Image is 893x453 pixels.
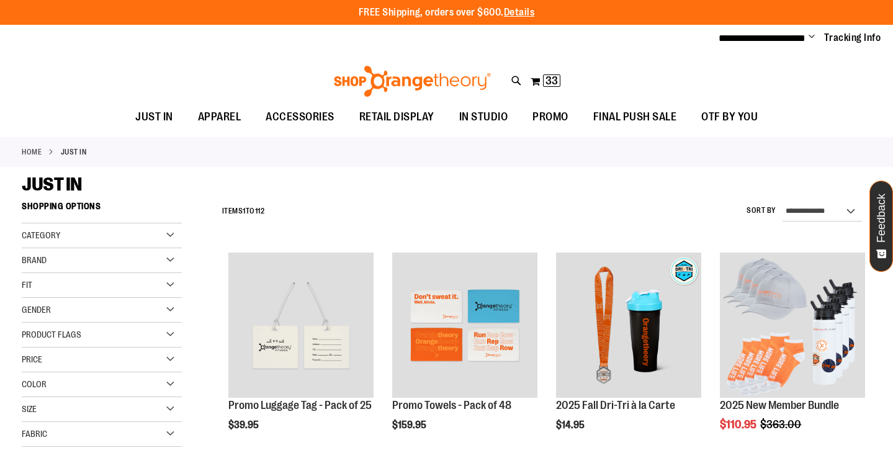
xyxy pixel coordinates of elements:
span: Brand [22,255,47,265]
a: 2025 New Member Bundle [720,399,839,411]
span: 33 [545,74,558,87]
span: ACCESSORIES [266,103,334,131]
a: 2025 New Member Bundle [720,253,865,400]
span: RETAIL DISPLAY [359,103,434,131]
span: Fit [22,280,32,290]
span: APPAREL [198,103,241,131]
span: Product Flags [22,330,81,339]
span: $110.95 [720,418,758,431]
h2: Items to [222,202,265,221]
a: FINAL PUSH SALE [581,103,689,132]
img: 2025 Fall Dri-Tri à la Carte [556,253,701,398]
span: Gender [22,305,51,315]
img: Shop Orangetheory [332,66,493,97]
strong: JUST IN [61,146,87,158]
img: Promo Luggage Tag - Pack of 25 [228,253,374,398]
button: Account menu [809,32,815,44]
a: Promo Towels - Pack of 48 [392,399,511,411]
span: $159.95 [392,419,428,431]
a: Promo Luggage Tag - Pack of 25 [228,253,374,400]
a: OTF BY YOU [689,103,770,132]
span: JUST IN [135,103,173,131]
span: $39.95 [228,419,261,431]
span: JUST IN [22,174,82,195]
span: Color [22,379,47,389]
span: Category [22,230,60,240]
span: Feedback [876,194,887,243]
a: 2025 Fall Dri-Tri à la Carte [556,253,701,400]
a: RETAIL DISPLAY [347,103,447,132]
span: FINAL PUSH SALE [593,103,677,131]
a: Home [22,146,42,158]
strong: Shopping Options [22,195,182,223]
p: FREE Shipping, orders over $600. [359,6,535,20]
span: Fabric [22,429,47,439]
a: Tracking Info [824,31,881,45]
img: 2025 New Member Bundle [720,253,865,398]
a: Promo Luggage Tag - Pack of 25 [228,399,372,411]
span: OTF BY YOU [701,103,758,131]
a: PROMO [520,103,581,132]
a: 2025 Fall Dri-Tri à la Carte [556,399,675,411]
span: $363.00 [760,418,803,431]
span: IN STUDIO [459,103,508,131]
span: PROMO [532,103,568,131]
span: 1 [243,207,246,215]
a: Details [504,7,535,18]
a: APPAREL [186,103,254,132]
span: 112 [255,207,265,215]
span: Size [22,404,37,414]
a: ACCESSORIES [253,103,347,132]
a: Promo Towels - Pack of 48 [392,253,537,400]
button: Feedback - Show survey [869,181,893,272]
a: JUST IN [123,103,186,131]
img: Promo Towels - Pack of 48 [392,253,537,398]
a: IN STUDIO [447,103,521,132]
span: Price [22,354,42,364]
span: $14.95 [556,419,586,431]
label: Sort By [747,205,776,216]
